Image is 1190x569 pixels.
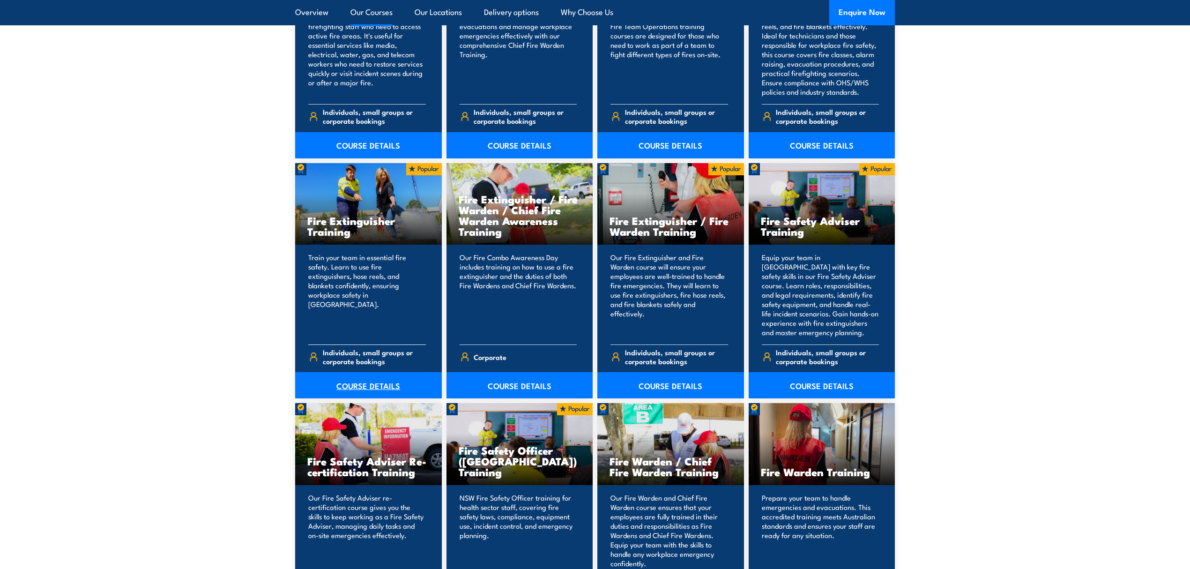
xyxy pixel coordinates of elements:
p: Learn to use fire extinguishers, hose reels, and fire blankets effectively. Ideal for technicians... [762,12,879,97]
h3: Fire Warden / Chief Fire Warden Training [610,456,732,477]
span: Individuals, small groups or corporate bookings [776,107,879,125]
p: Our Fire Warden and Chief Fire Warden course ensures that your employees are fully trained in the... [610,493,728,568]
a: COURSE DETAILS [749,132,895,158]
span: Individuals, small groups or corporate bookings [776,348,879,366]
a: COURSE DETAILS [446,372,593,398]
p: NSW Fire Safety Officer training for health sector staff, covering fire safety laws, compliance, ... [460,493,577,568]
h3: Fire Warden Training [761,466,883,477]
h3: Fire Safety Adviser Training [761,215,883,237]
p: Develop the skills to lead emergency evacuations and manage workplace emergencies effectively wit... [460,12,577,97]
p: Equip your team in [GEOGRAPHIC_DATA] with key fire safety skills in our Fire Safety Adviser cours... [762,253,879,337]
a: COURSE DETAILS [597,372,744,398]
span: Corporate [474,350,506,364]
span: Individuals, small groups or corporate bookings [625,107,728,125]
a: COURSE DETAILS [749,372,895,398]
span: Individuals, small groups or corporate bookings [474,107,577,125]
h3: Fire Safety Officer ([GEOGRAPHIC_DATA]) Training [459,445,581,477]
span: Individuals, small groups or corporate bookings [323,348,426,366]
h3: Fire Extinguisher / Fire Warden / Chief Fire Warden Awareness Training [459,194,581,237]
a: COURSE DETAILS [446,132,593,158]
h3: Fire Extinguisher Training [307,215,430,237]
h3: Fire Safety Adviser Re-certification Training [307,456,430,477]
p: Our Fire Combo Awareness Day includes training on how to use a fire extinguisher and the duties o... [460,253,577,337]
p: Train your team in essential fire safety. Learn to use fire extinguishers, hose reels, and blanke... [308,253,426,337]
p: Prepare your team to handle emergencies and evacuations. This accredited training meets Australia... [762,493,879,568]
p: This 4-hour program is for non-firefighting staff who need to access active fire areas. It's usef... [308,12,426,97]
a: COURSE DETAILS [295,372,442,398]
a: COURSE DETAILS [295,132,442,158]
p: Our nationally accredited Conduct Fire Team Operations training courses are designed for those wh... [610,12,728,97]
span: Individuals, small groups or corporate bookings [323,107,426,125]
p: Our Fire Safety Adviser re-certification course gives you the skills to keep working as a Fire Sa... [308,493,426,568]
span: Individuals, small groups or corporate bookings [625,348,728,366]
p: Our Fire Extinguisher and Fire Warden course will ensure your employees are well-trained to handl... [610,253,728,337]
a: COURSE DETAILS [597,132,744,158]
h3: Fire Extinguisher / Fire Warden Training [610,215,732,237]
